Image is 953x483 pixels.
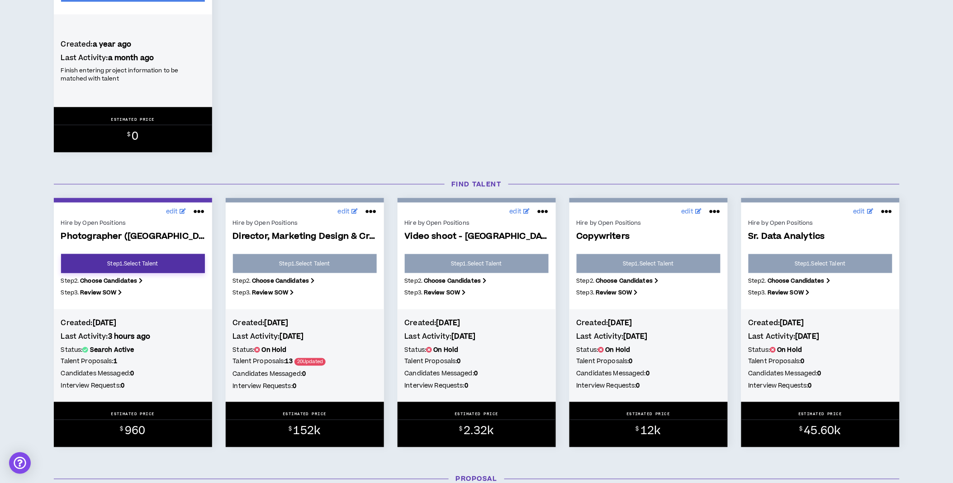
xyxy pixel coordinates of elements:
[436,318,460,328] b: [DATE]
[61,219,205,227] div: Hire by Open Positions
[577,369,721,379] h5: Candidates Messaged:
[93,318,117,328] b: [DATE]
[749,357,892,367] h5: Talent Proposals:
[61,331,205,341] h4: Last Activity:
[293,382,296,391] b: 0
[61,369,205,379] h5: Candidates Messaged:
[577,357,721,367] h5: Talent Proposals:
[801,357,805,366] b: 0
[405,331,549,341] h4: Last Activity:
[465,382,468,391] b: 0
[61,277,205,285] p: Step 2 .
[93,39,132,49] b: a year ago
[108,331,151,341] b: 3 hours ago
[405,345,549,355] h5: Status:
[577,232,721,242] span: Copywriters
[749,345,892,355] h5: Status:
[233,331,377,341] h4: Last Activity:
[853,207,866,217] span: edit
[606,346,631,355] b: On Hold
[424,289,460,297] b: Review SOW
[405,318,549,328] h4: Created:
[749,331,892,341] h4: Last Activity:
[166,207,178,217] span: edit
[507,205,532,219] a: edit
[405,232,549,242] span: Video shoot - [GEOGRAPHIC_DATA]
[749,369,892,379] h5: Candidates Messaged:
[132,128,138,144] span: 0
[577,219,721,227] div: Hire by Open Positions
[768,289,804,297] b: Review SOW
[405,369,549,379] h5: Candidates Messaged:
[233,219,377,227] div: Hire by Open Positions
[636,382,640,391] b: 0
[749,318,892,328] h4: Created:
[233,357,377,367] h5: Talent Proposals:
[61,357,205,367] h5: Talent Proposals:
[61,232,205,242] span: Photographer ([GEOGRAPHIC_DATA], [GEOGRAPHIC_DATA])
[474,369,478,379] b: 0
[510,207,522,217] span: edit
[624,331,648,341] b: [DATE]
[61,66,198,83] p: Finish entering project information to be matched with talent
[768,277,825,285] b: Choose Candidates
[233,277,377,285] p: Step 2 .
[289,426,292,433] sup: $
[125,423,146,439] span: 960
[280,331,304,341] b: [DATE]
[798,412,842,417] p: ESTIMATED PRICE
[577,345,721,355] h5: Status:
[111,117,155,122] p: ESTIMATED PRICE
[818,369,821,379] b: 0
[629,357,633,366] b: 0
[796,331,820,341] b: [DATE]
[749,289,892,297] p: Step 3 .
[164,205,189,219] a: edit
[262,346,287,355] b: On Hold
[804,423,841,439] span: 45.60k
[679,205,704,219] a: edit
[9,452,31,474] div: Open Intercom Messenger
[294,358,326,366] span: 20 Updated
[61,254,205,273] a: Step1.Select Talent
[233,318,377,328] h4: Created:
[749,219,892,227] div: Hire by Open Positions
[749,381,892,391] h5: Interview Requests:
[233,369,377,379] h5: Candidates Messaged:
[233,382,377,392] h5: Interview Requests:
[457,357,461,366] b: 0
[336,205,360,219] a: edit
[61,381,205,391] h5: Interview Requests:
[47,180,906,189] h3: Find Talent
[405,219,549,227] div: Hire by Open Positions
[577,289,721,297] p: Step 3 .
[80,277,137,285] b: Choose Candidates
[233,232,377,242] span: Director, Marketing Design & Creative Services...
[608,318,632,328] b: [DATE]
[577,381,721,391] h5: Interview Requests:
[114,357,117,366] b: 1
[596,277,653,285] b: Choose Candidates
[61,289,205,297] p: Step 3 .
[405,277,549,285] p: Step 2 .
[233,289,377,297] p: Step 3 .
[130,369,134,379] b: 0
[640,423,661,439] span: 12k
[405,381,549,391] h5: Interview Requests:
[800,426,803,433] sup: $
[120,426,123,433] sup: $
[780,318,804,328] b: [DATE]
[80,289,116,297] b: Review SOW
[434,346,459,355] b: On Hold
[405,357,549,367] h5: Talent Proposals:
[108,53,154,63] b: a month ago
[127,131,130,138] sup: $
[682,207,694,217] span: edit
[61,318,205,328] h4: Created:
[851,205,876,219] a: edit
[405,289,549,297] p: Step 3 .
[455,412,498,417] p: ESTIMATED PRICE
[90,346,134,355] b: Search Active
[233,345,377,355] h5: Status:
[749,277,892,285] p: Step 2 .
